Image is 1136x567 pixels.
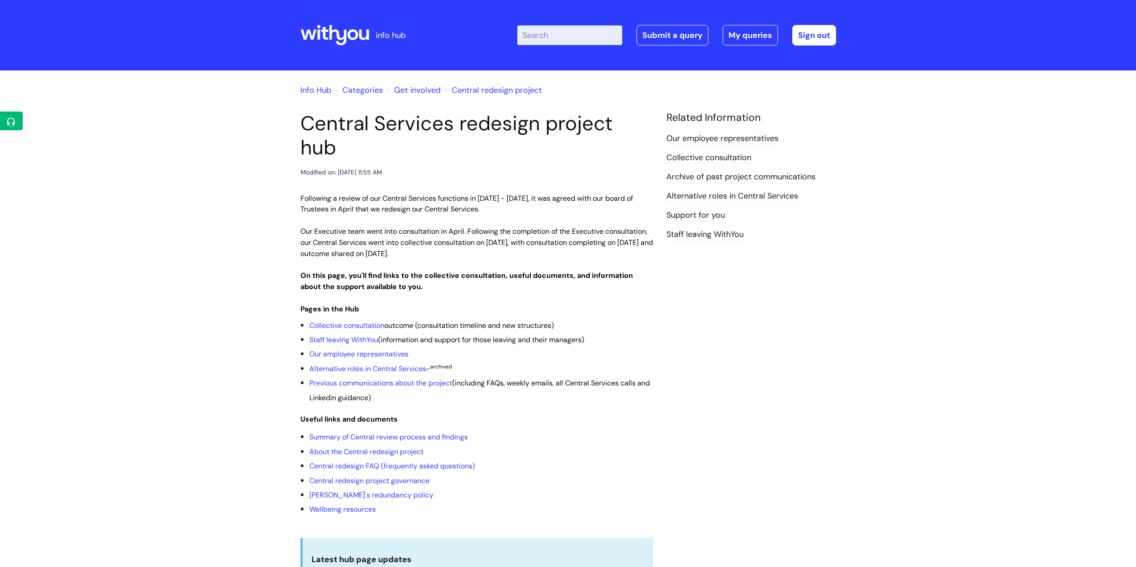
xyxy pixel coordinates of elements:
span: outcome (consultation timeline and new structures) [309,321,554,330]
p: info hub [376,28,406,42]
a: About the Central redesign project [309,447,424,456]
span: - [309,364,452,373]
strong: Latest hub page updates [312,554,412,565]
span: Our Executive team went into consultation in April. Following the completion of the Executive con... [300,227,653,258]
a: Submit a query [637,25,708,46]
a: Summary of Central review process and findings [309,432,468,442]
a: Archive of past project communications [666,171,816,183]
h4: Related Information [666,112,836,124]
a: Previous communications about the project [309,378,452,388]
input: Search [517,25,622,45]
a: Staff leaving WithYou [666,229,744,240]
a: Info Hub [300,85,331,95]
a: My queries [723,25,778,46]
span: (including FAQs, weekly emails, all Central Services calls and Linkedin guidance) [309,378,650,402]
a: Our employee representatives [309,349,408,359]
a: Categories [342,85,383,95]
strong: Useful links and documents [300,414,398,424]
a: Wellbeing resources [309,505,376,514]
sup: archived [430,363,452,370]
li: Get involved [385,83,441,97]
span: Following a review of our Central Services functions in [DATE] - [DATE], it was agreed with our b... [300,194,633,214]
a: Get involved [394,85,441,95]
span: (information and support for those leaving and their managers) [309,335,584,344]
a: Central redesign project [452,85,542,95]
a: Collective consultation [309,321,384,330]
a: Central redesign FAQ (frequently asked questions) [309,461,475,471]
div: Modified on: [DATE] 11:55 AM [300,167,382,178]
li: Central redesign project [443,83,542,97]
a: [PERSON_NAME]'s redundancy policy [309,490,433,500]
a: Support for you [666,210,725,221]
a: Our employee representatives [666,133,778,145]
li: Solution home [333,83,383,97]
a: Alternative roles in Central Services [666,190,798,202]
a: Collective consultation [666,152,751,164]
a: Staff leaving WithYou [309,335,378,344]
h1: Central Services redesign project hub [300,112,653,160]
strong: Pages in the Hub [300,304,359,314]
a: Alternative roles in Central Services [309,364,426,373]
div: | - [517,25,836,46]
a: Central redesign project governance [309,476,429,485]
strong: On this page, you'll find links to the collective consultation, useful documents, and information... [300,271,633,291]
a: Sign out [792,25,836,46]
